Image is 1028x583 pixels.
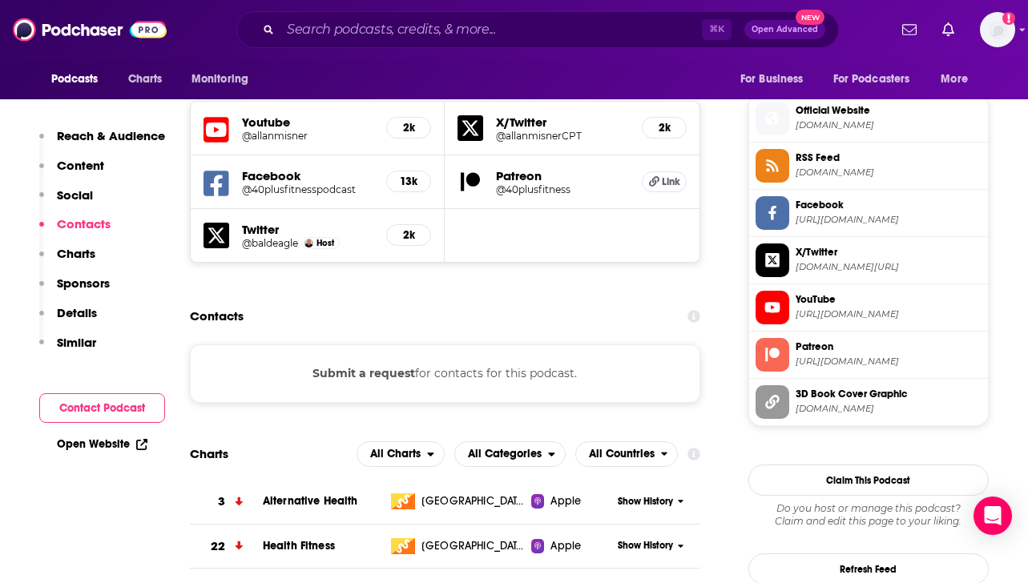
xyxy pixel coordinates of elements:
button: Reach & Audience [39,128,165,158]
button: Claim This Podcast [748,464,989,496]
button: Contact Podcast [39,393,165,423]
span: Logged in as slloyd916 [980,12,1015,47]
input: Search podcasts, credits, & more... [280,17,702,42]
a: Charts [118,64,172,94]
span: Patreon [796,340,982,354]
span: 40plusfitnesspodcast.com [796,119,982,131]
a: @40plusfitness [496,183,629,195]
a: Apple [531,538,612,554]
h5: @allanmisnerCPT [496,130,629,142]
button: Show History [612,495,689,509]
span: All Countries [589,448,655,460]
span: X/Twitter [796,245,982,259]
a: YouTube[URL][DOMAIN_NAME] [756,291,982,324]
span: ⌘ K [702,19,732,40]
span: Alternative Health [263,494,358,508]
h5: 13k [400,175,417,188]
p: Contacts [57,216,111,231]
span: https://www.patreon.com/40plusfitness [796,356,982,368]
img: Allan Misner [304,239,313,247]
a: Facebook[URL][DOMAIN_NAME] [756,196,982,230]
button: open menu [729,64,824,94]
span: Apple [550,493,581,509]
a: [GEOGRAPHIC_DATA] [385,538,531,554]
span: RSS Feed [796,151,982,165]
h2: Charts [190,446,228,461]
button: Similar [39,335,96,364]
h5: @baldeagle [242,237,298,249]
span: For Business [740,68,804,90]
span: Bhutan [421,538,526,554]
a: 22 [190,525,263,569]
span: More [941,68,968,90]
span: Do you host or manage this podcast? [748,502,989,515]
span: 40plusfitness.libsyn.com [796,167,982,179]
h3: 22 [211,537,225,556]
h2: Categories [454,441,566,467]
p: Similar [57,335,96,350]
a: Show notifications dropdown [936,16,961,43]
button: Sponsors [39,275,110,305]
button: Social [39,187,93,217]
span: Monitoring [191,68,248,90]
a: Link [642,171,687,192]
span: New [796,10,824,25]
span: Podcasts [51,68,99,90]
a: Show notifications dropdown [896,16,923,43]
span: Facebook [796,198,982,212]
button: open menu [180,64,269,94]
span: Open Advanced [752,26,818,34]
button: Content [39,158,104,187]
h2: Contacts [190,301,244,332]
span: Show History [618,539,673,553]
span: Apple [550,538,581,554]
a: @allanmisner [242,130,374,142]
button: Contacts [39,216,111,246]
img: User Profile [980,12,1015,47]
h2: Countries [575,441,679,467]
button: Open AdvancedNew [744,20,825,39]
span: wellnessroadmapbook.com [796,403,982,415]
img: Podchaser - Follow, Share and Rate Podcasts [13,14,167,45]
p: Social [57,187,93,203]
button: open menu [575,441,679,467]
div: Claim and edit this page to your liking. [748,502,989,528]
h2: Platforms [357,441,445,467]
a: Open Website [57,437,147,451]
button: Show profile menu [980,12,1015,47]
a: RSS Feed[DOMAIN_NAME] [756,149,982,183]
span: YouTube [796,292,982,307]
span: Show History [618,495,673,509]
h5: 2k [400,121,417,135]
h3: 3 [218,493,225,511]
a: Apple [531,493,612,509]
span: https://www.youtube.com/@allanmisner [796,308,982,320]
span: 3D Book Cover Graphic [796,387,982,401]
button: open menu [40,64,119,94]
a: [GEOGRAPHIC_DATA] [385,493,531,509]
span: Bhutan [421,493,526,509]
h5: Patreon [496,168,629,183]
a: Health Fitness [263,539,335,553]
h5: 2k [655,121,673,135]
a: Patreon[URL][DOMAIN_NAME] [756,338,982,372]
h5: Twitter [242,222,374,237]
button: open menu [823,64,933,94]
div: Open Intercom Messenger [974,497,1012,535]
p: Charts [57,246,95,261]
button: Details [39,305,97,335]
svg: Add a profile image [1002,12,1015,25]
h5: Youtube [242,115,374,130]
a: 3D Book Cover Graphic[DOMAIN_NAME] [756,385,982,419]
h5: Facebook [242,168,374,183]
h5: X/Twitter [496,115,629,130]
button: open menu [454,441,566,467]
button: open menu [929,64,988,94]
button: open menu [357,441,445,467]
button: Show History [612,539,689,553]
p: Details [57,305,97,320]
